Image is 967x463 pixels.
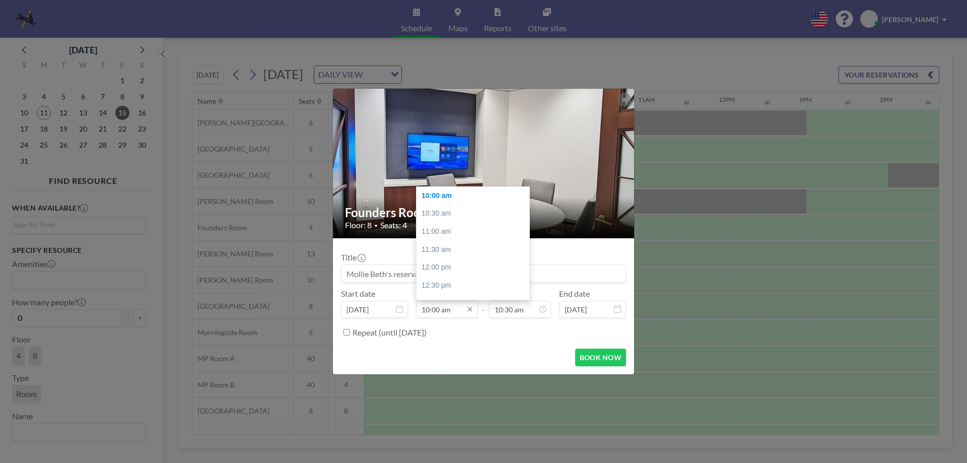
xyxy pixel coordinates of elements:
label: Start date [341,289,375,299]
label: Title [341,252,365,262]
span: - [482,292,485,314]
span: • [374,222,378,229]
h2: Founders Room [345,205,623,220]
label: Repeat (until [DATE]) [353,327,427,338]
div: 10:00 am [417,187,534,205]
span: Floor: 8 [345,220,372,230]
div: 12:00 pm [417,258,534,277]
span: Seats: 4 [380,220,407,230]
button: BOOK NOW [575,349,626,366]
input: Mollie Beth's reservation [341,265,626,282]
div: 11:30 am [417,241,534,259]
div: 10:30 am [417,205,534,223]
label: End date [559,289,590,299]
img: 537.jpg [333,50,635,277]
div: 12:30 pm [417,277,534,295]
div: 01:00 pm [417,294,534,312]
div: 11:00 am [417,223,534,241]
